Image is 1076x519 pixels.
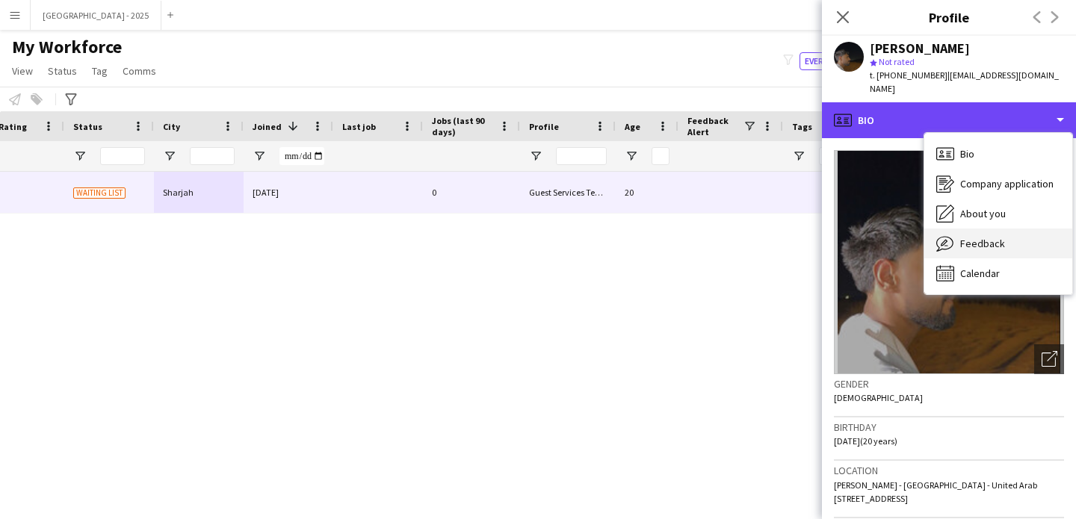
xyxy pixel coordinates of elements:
app-action-btn: Advanced filters [62,90,80,108]
span: Not rated [879,56,915,67]
span: Status [48,64,77,78]
h3: Location [834,464,1064,477]
span: City [163,121,180,132]
span: Age [625,121,640,132]
div: Guest Services Team [520,172,616,213]
div: Calendar [924,258,1072,288]
span: Comms [123,64,156,78]
button: [GEOGRAPHIC_DATA] - 2025 [31,1,161,30]
img: Crew avatar or photo [834,150,1064,374]
button: Open Filter Menu [163,149,176,163]
div: Open photos pop-in [1034,344,1064,374]
div: Sharjah [154,172,244,213]
span: Feedback [960,237,1005,250]
a: Status [42,61,83,81]
div: 20 [616,172,678,213]
input: City Filter Input [190,147,235,165]
a: Tag [86,61,114,81]
button: Open Filter Menu [73,149,87,163]
span: [DATE] (20 years) [834,435,897,447]
span: | [EMAIL_ADDRESS][DOMAIN_NAME] [870,69,1059,94]
span: Tags [792,121,812,132]
span: Profile [529,121,559,132]
span: Tag [92,64,108,78]
div: Bio [822,102,1076,138]
span: [DEMOGRAPHIC_DATA] [834,392,923,403]
span: Status [73,121,102,132]
span: t. [PHONE_NUMBER] [870,69,947,81]
button: Everyone12,952 [800,52,879,70]
span: Calendar [960,267,1000,280]
span: [PERSON_NAME] - [GEOGRAPHIC_DATA] - United Arab [STREET_ADDRESS] [834,479,1037,504]
div: [PERSON_NAME] [870,42,970,55]
button: Open Filter Menu [253,149,266,163]
input: Age Filter Input [652,147,670,165]
span: Company application [960,177,1054,190]
h3: Birthday [834,420,1064,434]
span: Last job [342,121,376,132]
input: Status Filter Input [100,147,145,165]
span: About you [960,207,1006,220]
span: Bio [960,147,974,161]
a: Comms [117,61,162,81]
div: Feedback [924,229,1072,258]
input: Profile Filter Input [556,147,607,165]
button: Open Filter Menu [625,149,638,163]
div: Company application [924,169,1072,199]
input: Joined Filter Input [279,147,324,165]
h3: Gender [834,377,1064,391]
span: View [12,64,33,78]
span: Joined [253,121,282,132]
div: 0 [423,172,520,213]
span: Waiting list [73,187,126,199]
h3: Profile [822,7,1076,27]
span: Feedback Alert [687,115,743,137]
button: Open Filter Menu [529,149,542,163]
div: About you [924,199,1072,229]
span: My Workforce [12,36,122,58]
input: Tags Filter Input [819,147,864,165]
div: [DATE] [244,172,333,213]
span: Jobs (last 90 days) [432,115,493,137]
a: View [6,61,39,81]
div: Bio [924,139,1072,169]
button: Open Filter Menu [792,149,806,163]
